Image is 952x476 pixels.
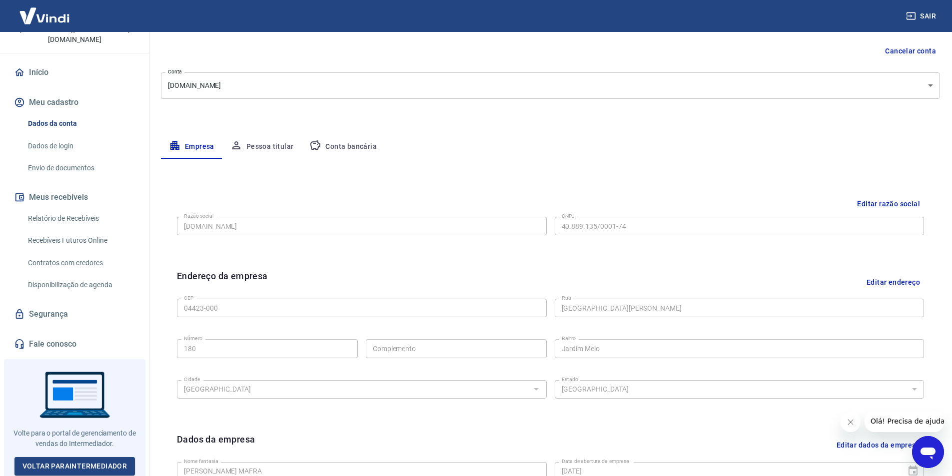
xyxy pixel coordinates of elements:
img: Vindi [12,0,77,31]
a: Dados de login [24,136,137,156]
button: Empresa [161,135,222,159]
label: CNPJ [562,212,575,220]
p: [DOMAIN_NAME][EMAIL_ADDRESS][DOMAIN_NAME] [8,24,141,45]
label: Cidade [184,376,200,383]
label: Estado [562,376,578,383]
a: Contratos com credores [24,253,137,273]
a: Recebíveis Futuros Online [24,230,137,251]
button: Pessoa titular [222,135,302,159]
h6: Endereço da empresa [177,269,268,295]
input: Digite aqui algumas palavras para buscar a cidade [180,383,527,396]
button: Editar dados da empresa [833,433,924,458]
a: Disponibilização de agenda [24,275,137,295]
span: Olá! Precisa de ajuda? [6,7,84,15]
label: CEP [184,294,193,302]
a: Voltar paraIntermediador [14,457,135,476]
iframe: Mensagem da empresa [865,410,944,432]
label: Bairro [562,335,576,342]
iframe: Fechar mensagem [841,412,861,432]
a: Segurança [12,303,137,325]
label: Número [184,335,202,342]
label: Conta [168,68,182,75]
a: Relatório de Recebíveis [24,208,137,229]
a: Início [12,61,137,83]
a: Fale conosco [12,333,137,355]
button: Meu cadastro [12,91,137,113]
button: Conta bancária [301,135,385,159]
a: Dados da conta [24,113,137,134]
button: Editar razão social [853,195,924,213]
label: Razão social [184,212,213,220]
div: [DOMAIN_NAME] [161,72,940,99]
label: Nome fantasia [184,458,218,465]
label: Data de abertura da empresa [562,458,629,465]
label: Rua [562,294,571,302]
a: Envio de documentos [24,158,137,178]
button: Editar endereço [863,269,924,295]
button: Meus recebíveis [12,186,137,208]
button: Sair [904,7,940,25]
button: Cancelar conta [881,42,940,60]
iframe: Botão para abrir a janela de mensagens [912,436,944,468]
h6: Dados da empresa [177,433,255,458]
